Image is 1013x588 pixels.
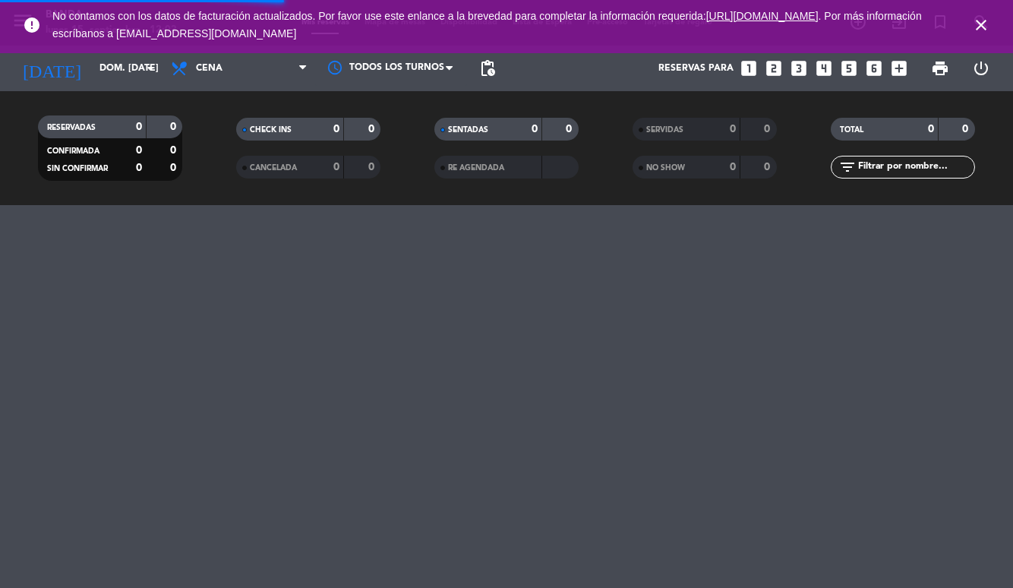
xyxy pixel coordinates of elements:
[250,164,297,172] span: CANCELADA
[706,10,819,22] a: [URL][DOMAIN_NAME]
[566,124,575,134] strong: 0
[730,162,736,172] strong: 0
[532,124,538,134] strong: 0
[764,162,773,172] strong: 0
[814,58,834,78] i: looks_4
[136,145,142,156] strong: 0
[928,124,934,134] strong: 0
[838,158,857,176] i: filter_list
[196,63,222,74] span: Cena
[962,124,971,134] strong: 0
[136,122,142,132] strong: 0
[972,16,990,34] i: close
[47,147,99,155] span: CONFIRMADA
[857,159,974,175] input: Filtrar por nombre...
[448,164,504,172] span: RE AGENDADA
[23,16,41,34] i: error
[368,162,377,172] strong: 0
[170,163,179,173] strong: 0
[889,58,909,78] i: add_box
[764,58,784,78] i: looks_two
[52,10,922,40] span: No contamos con los datos de facturación actualizados. Por favor use este enlance a la brevedad p...
[478,59,497,77] span: pending_actions
[931,59,949,77] span: print
[170,122,179,132] strong: 0
[47,165,108,172] span: SIN CONFIRMAR
[141,59,159,77] i: arrow_drop_down
[840,126,863,134] span: TOTAL
[658,63,734,74] span: Reservas para
[764,124,773,134] strong: 0
[864,58,884,78] i: looks_6
[646,126,683,134] span: SERVIDAS
[448,126,488,134] span: SENTADAS
[789,58,809,78] i: looks_3
[972,59,990,77] i: power_settings_new
[368,124,377,134] strong: 0
[333,162,339,172] strong: 0
[52,10,922,40] a: . Por más información escríbanos a [EMAIL_ADDRESS][DOMAIN_NAME]
[646,164,685,172] span: NO SHOW
[170,145,179,156] strong: 0
[961,46,1002,91] div: LOG OUT
[739,58,759,78] i: looks_one
[333,124,339,134] strong: 0
[11,52,92,85] i: [DATE]
[136,163,142,173] strong: 0
[839,58,859,78] i: looks_5
[47,124,96,131] span: RESERVADAS
[250,126,292,134] span: CHECK INS
[730,124,736,134] strong: 0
